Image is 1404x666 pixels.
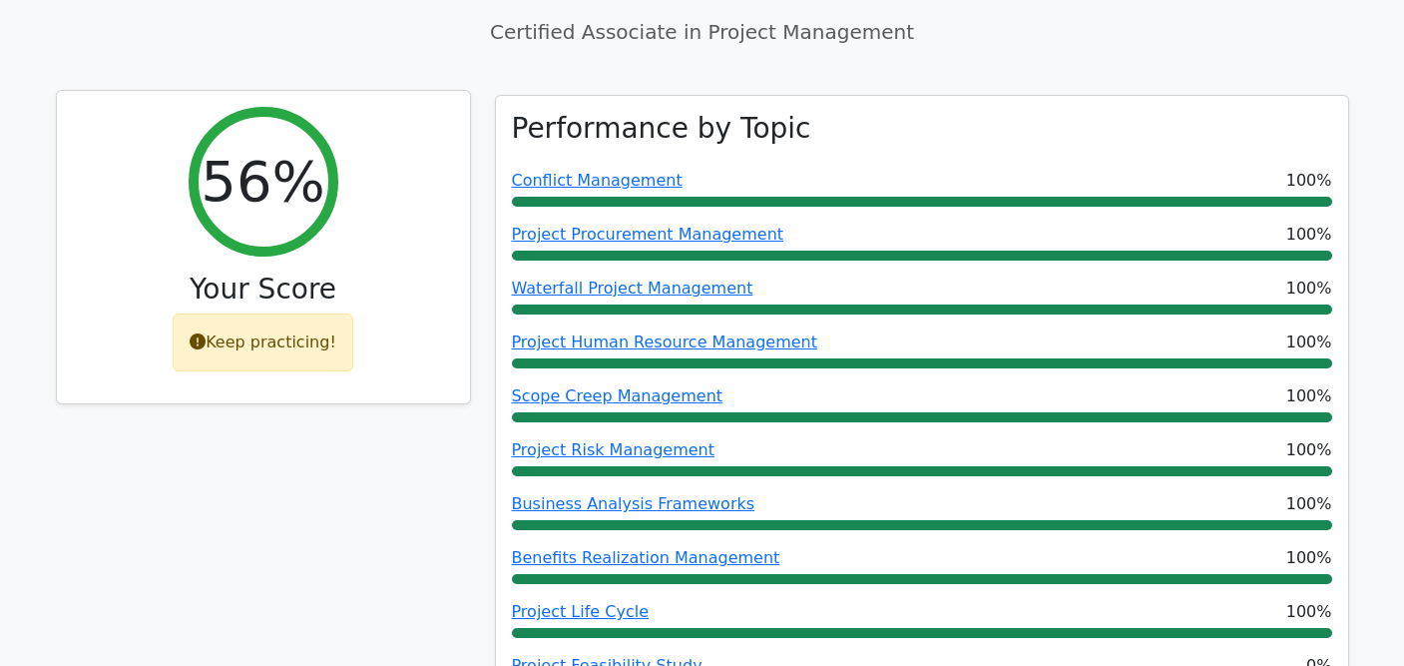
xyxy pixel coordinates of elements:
[512,171,683,190] a: Conflict Management
[512,440,714,459] a: Project Risk Management
[1286,438,1332,462] span: 100%
[173,314,353,371] div: Keep practicing!
[1286,546,1332,570] span: 100%
[56,17,1349,47] p: Certified Associate in Project Management
[512,112,811,146] h3: Performance by Topic
[1286,600,1332,624] span: 100%
[512,386,723,405] a: Scope Creep Management
[1286,331,1332,354] span: 100%
[1286,223,1332,247] span: 100%
[512,548,780,567] a: Benefits Realization Management
[512,279,753,298] a: Waterfall Project Management
[512,494,755,513] a: Business Analysis Frameworks
[1286,277,1332,301] span: 100%
[512,225,784,244] a: Project Procurement Management
[1286,492,1332,516] span: 100%
[512,602,649,621] a: Project Life Cycle
[1286,384,1332,408] span: 100%
[73,273,454,307] h3: Your Score
[201,148,324,215] h2: 56%
[1286,169,1332,193] span: 100%
[512,333,817,351] a: Project Human Resource Management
